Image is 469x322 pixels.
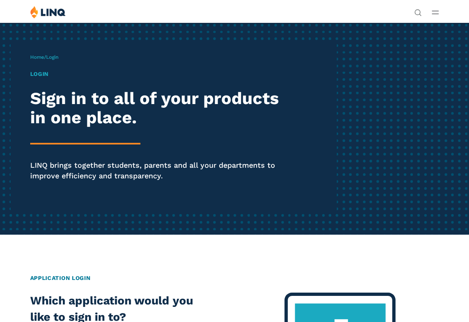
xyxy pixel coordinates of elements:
img: LINQ | K‑12 Software [30,6,66,18]
p: LINQ brings together students, parents and all your departments to improve efficiency and transpa... [30,160,288,181]
button: Open Search Bar [414,8,422,16]
a: Home [30,54,44,60]
nav: Utility Navigation [414,6,422,16]
h2: Sign in to all of your products in one place. [30,89,288,127]
span: Login [46,54,58,60]
span: / [30,54,58,60]
h2: Application Login [30,274,439,282]
button: Open Main Menu [432,8,439,17]
h1: Login [30,70,288,78]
